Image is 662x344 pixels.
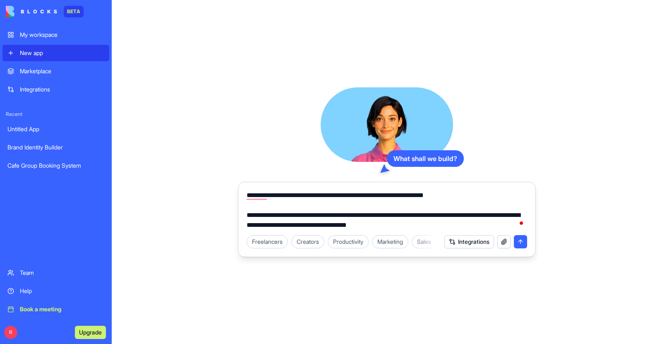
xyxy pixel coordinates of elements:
p: google verification [8,213,157,221]
div: Marketing [372,235,408,248]
button: go back [5,3,21,19]
strong: Ticket ID [8,178,37,184]
div: Marketplace [20,67,104,75]
a: Untitled App [2,121,109,137]
a: Cafe Group Booking System [2,157,109,174]
div: Cafe Group Booking System [7,161,104,170]
a: Team [2,265,109,281]
a: Marketplace [2,63,109,79]
div: My workspace [20,31,104,39]
p: We'll notify you once your ticket has an update [14,75,151,82]
div: Hiya, I am so enjoying the apps I have been working on but would LOVE to attach my gmail and goog... [8,240,157,284]
p: Ticket is created [52,60,114,67]
div: Freelancers [247,235,288,248]
p: [PERSON_NAME][EMAIL_ADDRESS][DOMAIN_NAME] [17,116,139,134]
p: Tickets [8,158,157,167]
div: Brand Identity Builder [7,143,104,152]
div: Help [20,287,104,295]
div: Untitled App [7,125,104,133]
strong: You will be notified here and by email [17,100,120,115]
h1: google verification [43,4,125,18]
p: #28123424 [8,185,157,194]
div: Book a meeting [20,305,104,313]
textarea: To enrich screen reader interactions, please activate Accessibility in Grammarly extension settings [247,190,527,230]
a: Book a meeting [2,301,109,318]
span: Recent [2,111,109,118]
div: New app [20,49,104,57]
a: Brand Identity Builder [2,139,109,156]
a: New app [2,45,109,61]
strong: Title [8,205,23,212]
strong: Description [8,232,46,239]
div: Productivity [328,235,369,248]
a: Help [2,283,109,299]
div: Integrations [20,85,104,94]
a: Integrations [2,81,109,98]
div: Sales [412,235,437,248]
img: logo [6,6,57,17]
span: R [4,326,17,339]
div: BETA [64,6,84,17]
div: Team [20,269,104,277]
a: Upgrade [75,328,106,336]
button: Integrations [444,235,494,248]
button: Upgrade [75,326,106,339]
strong: Ticket Type [8,150,45,157]
div: What shall we build? [387,150,464,167]
a: BETA [6,6,84,17]
div: Creators [291,235,324,248]
div: Close [145,4,160,19]
a: My workspace [2,26,109,43]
